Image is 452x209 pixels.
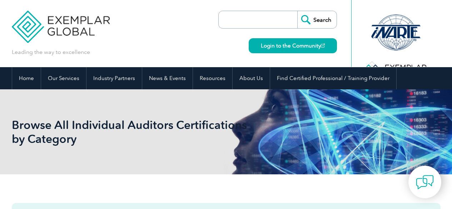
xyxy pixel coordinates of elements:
[41,67,86,89] a: Our Services
[233,67,270,89] a: About Us
[270,67,396,89] a: Find Certified Professional / Training Provider
[297,11,337,28] input: Search
[86,67,142,89] a: Industry Partners
[12,48,90,56] p: Leading the way to excellence
[12,118,286,146] h1: Browse All Individual Auditors Certifications by Category
[193,67,232,89] a: Resources
[321,44,325,48] img: open_square.png
[249,38,337,53] a: Login to the Community
[416,173,434,191] img: contact-chat.png
[12,67,41,89] a: Home
[142,67,193,89] a: News & Events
